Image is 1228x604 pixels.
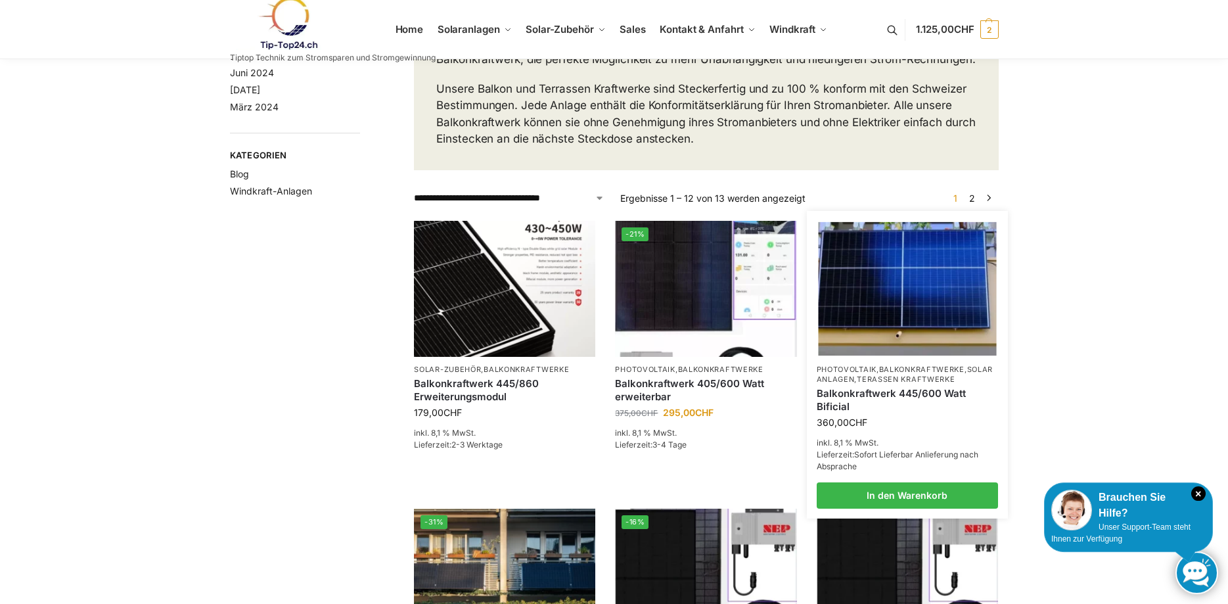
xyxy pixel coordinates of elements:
[414,427,595,439] p: inkl. 8,1 % MwSt.
[660,23,743,35] span: Kontakt & Anfahrt
[1051,490,1206,521] div: Brauchen Sie Hilfe?
[817,387,998,413] a: Balkonkraftwerk 445/600 Watt Bificial
[615,427,796,439] p: inkl. 8,1 % MwSt.
[817,437,998,449] p: inkl. 8,1 % MwSt.
[230,149,361,162] span: Kategorien
[414,377,595,403] a: Balkonkraftwerk 445/860 Erweiterungsmodul
[857,375,955,384] a: Terassen Kraftwerke
[817,482,998,509] a: In den Warenkorb legen: „Balkonkraftwerk 445/600 Watt Bificial“
[817,365,993,384] a: Solaranlagen
[414,365,481,374] a: Solar-Zubehör
[950,193,961,204] span: Seite 1
[817,450,978,471] span: Lieferzeit:
[414,407,462,418] bdi: 179,00
[615,221,796,357] a: -21%Steckerfertig Plug & Play mit 410 Watt
[615,377,796,403] a: Balkonkraftwerk 405/600 Watt erweiterbar
[769,23,815,35] span: Windkraft
[678,365,763,374] a: Balkonkraftwerke
[414,440,503,450] span: Lieferzeit:
[230,185,312,197] a: Windkraft-Anlagen
[230,54,436,62] p: Tiptop Technik zum Stromsparen und Stromgewinnung
[230,67,274,78] a: Juni 2024
[966,193,978,204] a: Seite 2
[451,440,503,450] span: 2-3 Werktage
[443,407,462,418] span: CHF
[615,440,687,450] span: Lieferzeit:
[620,191,806,205] p: Ergebnisse 1 – 12 von 13 werden angezeigt
[916,10,999,49] a: 1.125,00CHF 2
[916,23,974,35] span: 1.125,00
[615,408,658,418] bdi: 375,00
[652,440,687,450] span: 3-4 Tage
[945,191,998,205] nav: Produkt-Seitennummerierung
[526,23,594,35] span: Solar-Zubehör
[954,23,974,35] span: CHF
[817,365,998,385] p: , , ,
[436,51,976,68] p: Balkonkraftwerk, die perfekte Möglichkeit zu mehr Unabhängigkeit und niedrigeren Strom-Rechnungen.
[641,408,658,418] span: CHF
[818,221,996,355] img: Solaranlage für den kleinen Balkon
[484,365,569,374] a: Balkonkraftwerke
[1051,490,1092,530] img: Customer service
[230,84,260,95] a: [DATE]
[414,365,595,375] p: ,
[817,417,867,428] bdi: 360,00
[663,407,714,418] bdi: 295,00
[414,191,604,205] select: Shop-Reihenfolge
[230,168,249,179] a: Blog
[980,20,999,39] span: 2
[615,365,796,375] p: ,
[879,365,965,374] a: Balkonkraftwerke
[1191,486,1206,501] i: Schließen
[438,23,500,35] span: Solaranlagen
[817,450,978,471] span: Sofort Lieferbar Anlieferung nach Absprache
[230,101,279,112] a: März 2024
[436,81,976,148] p: Unsere Balkon und Terrassen Kraftwerke sind Steckerfertig und zu 100 % konform mit den Schweizer ...
[414,221,595,357] img: Balkonkraftwerk 445/860 Erweiterungsmodul
[817,365,876,374] a: Photovoltaik
[849,417,867,428] span: CHF
[695,407,714,418] span: CHF
[984,191,993,205] a: →
[615,365,675,374] a: Photovoltaik
[620,23,646,35] span: Sales
[615,221,796,357] img: Steckerfertig Plug & Play mit 410 Watt
[1051,523,1191,544] span: Unser Support-Team steht Ihnen zur Verfügung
